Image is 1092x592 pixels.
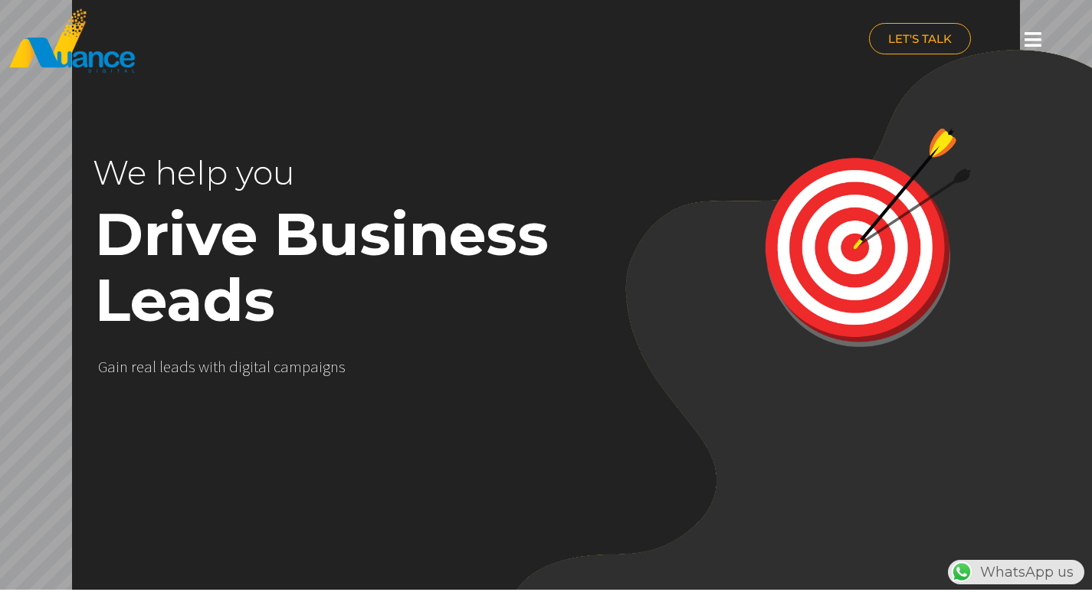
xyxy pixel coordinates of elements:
div: i [116,358,120,376]
div: i [209,358,213,376]
span: LET'S TALK [888,33,952,44]
div: i [319,358,323,376]
a: nuance-qatar_logo [8,8,539,74]
div: n [120,358,128,376]
div: WhatsApp us [948,560,1084,584]
div: s [189,358,195,376]
div: i [238,358,242,376]
div: d [179,358,189,376]
div: n [330,358,339,376]
div: l [152,358,156,376]
div: c [274,358,280,376]
div: e [163,358,171,376]
div: a [280,358,289,376]
div: g [323,358,330,376]
rs-layer: We help you [93,140,503,206]
img: WhatsApp [949,560,974,584]
div: g [242,358,250,376]
div: t [213,358,218,376]
div: a [310,358,319,376]
div: t [254,358,258,376]
div: i [250,358,254,376]
div: h [218,358,226,376]
div: l [159,358,163,376]
div: a [171,358,179,376]
div: a [258,358,267,376]
a: LET'S TALK [869,23,971,54]
div: a [107,358,116,376]
a: WhatsAppWhatsApp us [948,564,1084,581]
div: m [289,358,302,376]
div: a [144,358,152,376]
div: d [229,358,238,376]
div: r [131,358,136,376]
img: nuance-qatar_logo [8,8,136,74]
div: w [198,358,209,376]
div: p [302,358,310,376]
div: l [267,358,271,376]
div: s [339,358,346,376]
rs-layer: Drive Business Leads [95,201,614,332]
div: e [136,358,144,376]
div: G [98,358,107,376]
